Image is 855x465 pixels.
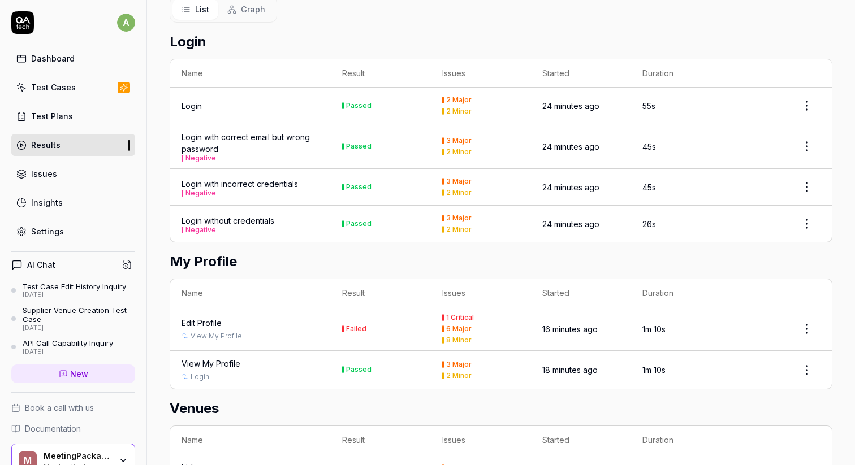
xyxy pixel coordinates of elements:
span: New [70,368,88,380]
div: Results [31,139,61,151]
th: Issues [431,426,531,454]
div: 3 Major [446,178,472,185]
div: Login with correct email but wrong password [182,131,319,162]
div: Failed [346,325,366,332]
div: Test Case Edit History Inquiry [23,282,126,291]
th: Issues [431,279,531,307]
div: [DATE] [23,324,135,332]
a: Insights [11,192,135,214]
button: Negative [185,227,216,233]
div: Test Cases [31,81,76,93]
div: 3 Major [446,137,472,144]
div: 3 Major [446,361,472,368]
div: 8 Minor [446,337,472,344]
span: Graph [241,3,265,15]
th: Started [531,279,631,307]
th: Result [331,426,431,454]
th: Duration [631,426,731,454]
a: Login with incorrect credentialsNegative [182,178,298,197]
div: Settings [31,225,64,237]
time: 24 minutes ago [542,182,599,192]
a: Test Case Edit History Inquiry[DATE] [11,282,135,299]
time: 45s [642,142,656,151]
div: 2 Minor [446,189,472,196]
a: View My Profile [182,358,240,370]
th: Name [170,426,331,454]
a: Login [191,372,209,382]
button: Negative [185,155,216,162]
div: API Call Capability Inquiry [23,338,113,347]
h2: Venues [170,398,832,419]
div: Issues [31,168,57,180]
a: Test Plans [11,105,135,127]
a: Results [11,134,135,156]
a: Login with correct email but wrong passwordNegative [182,131,319,162]
div: Passed [346,184,372,190]
a: Settings [11,220,135,242]
div: [DATE] [23,348,113,356]
div: Login without credentials [182,215,274,233]
span: a [117,14,135,32]
div: 2 Minor [446,149,472,155]
div: Passed [346,366,372,373]
div: 2 Major [446,97,472,103]
time: 26s [642,219,656,229]
time: 24 minutes ago [542,142,599,151]
h2: My Profile [170,251,832,272]
a: Documentation [11,423,135,434]
div: 2 Minor [446,226,472,233]
div: Passed [346,143,372,150]
a: API Call Capability Inquiry[DATE] [11,338,135,355]
th: Duration [631,59,731,88]
a: Dashboard [11,47,135,69]
time: 18 minutes ago [542,365,598,375]
th: Issues [431,59,531,88]
div: Passed [346,102,372,109]
span: Book a call with us [25,402,94,414]
a: View My Profile [191,331,242,341]
a: New [11,364,135,383]
a: Book a call with us [11,402,135,414]
div: 6 Major [446,325,472,332]
th: Name [170,59,331,88]
a: Issues [11,163,135,185]
div: Passed [346,220,372,227]
th: Duration [631,279,731,307]
time: 1m 10s [642,365,666,375]
a: Login [182,100,202,112]
th: Started [531,426,631,454]
button: a [117,11,135,34]
th: Result [331,59,431,88]
h4: AI Chat [27,259,55,271]
span: Documentation [25,423,81,434]
a: Login without credentialsNegative [182,215,274,233]
th: Started [531,59,631,88]
button: Negative [185,190,216,197]
button: Failed [342,323,366,335]
div: Supplier Venue Creation Test Case [23,306,135,324]
th: Result [331,279,431,307]
time: 45s [642,182,656,192]
span: List [195,3,209,15]
a: Edit Profile [182,317,222,329]
div: MeetingPackage [44,451,111,461]
div: Test Plans [31,110,73,122]
time: 24 minutes ago [542,219,599,229]
div: [DATE] [23,291,126,299]
div: Login with incorrect credentials [182,178,298,197]
th: Name [170,279,331,307]
time: 16 minutes ago [542,324,598,334]
a: Test Cases [11,76,135,98]
time: 1m 10s [642,324,666,334]
time: 55s [642,101,655,111]
div: 1 Critical [446,314,474,321]
div: 2 Minor [446,108,472,115]
time: 24 minutes ago [542,101,599,111]
h2: Login [170,32,832,52]
div: 2 Minor [446,372,472,379]
a: Supplier Venue Creation Test Case[DATE] [11,306,135,332]
div: Insights [31,197,63,208]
